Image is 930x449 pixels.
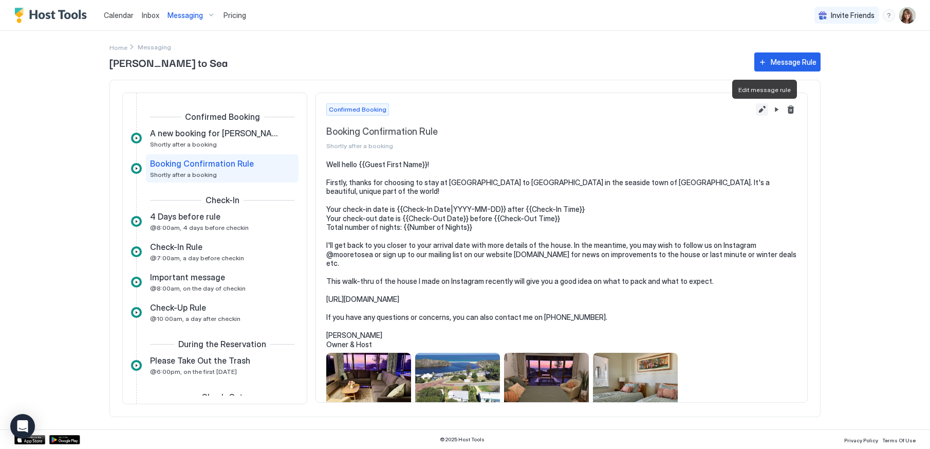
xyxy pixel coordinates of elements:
pre: Well hello {{Guest First Name}}! Firstly, thanks for choosing to stay at [GEOGRAPHIC_DATA] to [GE... [326,160,797,349]
div: View image [415,353,500,409]
span: Check-In [206,195,239,205]
span: Messaging [168,11,203,20]
span: Confirmed Booking [329,105,386,114]
a: Privacy Policy [844,434,878,445]
span: Check-Out [201,392,243,402]
span: © 2025 Host Tools [440,436,485,443]
div: View image [326,353,411,409]
a: Terms Of Use [882,434,916,445]
span: Breadcrumb [138,43,171,51]
span: Shortly after a booking [150,171,217,178]
span: Booking Confirmation Rule [326,126,752,138]
span: A new booking for [PERSON_NAME] to Sea! [150,128,278,138]
span: During the Reservation [178,339,266,349]
div: View image [593,353,678,409]
span: Calendar [104,11,134,20]
span: Shortly after a booking [326,142,752,150]
button: Message Rule [754,52,821,71]
span: Home [109,44,127,51]
div: View image [682,353,767,409]
span: Pricing [224,11,246,20]
span: Inbox [142,11,159,20]
div: Breadcrumb [109,42,127,52]
a: Calendar [104,10,134,21]
span: @8:00am, 4 days before checkin [150,224,249,231]
span: Booking Confirmation Rule [150,158,254,169]
a: Google Play Store [49,435,80,444]
span: Confirmed Booking [185,112,260,122]
div: Message Rule [771,57,816,67]
span: @7:00am, a day before checkin [150,254,244,262]
span: Important message [150,272,225,282]
span: Invite Friends [831,11,875,20]
span: Privacy Policy [844,437,878,443]
div: Open Intercom Messenger [10,414,35,439]
div: User profile [899,7,916,24]
span: Edit message rule [738,86,791,94]
span: @10:00am, a day after checkin [150,315,240,322]
div: menu [883,9,895,22]
span: [PERSON_NAME] to Sea [109,55,744,70]
span: @6:00pm, on the first [DATE] [150,368,237,375]
div: View image [504,353,589,409]
a: Home [109,42,127,52]
button: Edit message rule [756,103,768,116]
span: Shortly after a booking [150,140,217,148]
a: App Store [14,435,45,444]
a: Host Tools Logo [14,8,91,23]
button: Pause Message Rule [770,103,783,116]
span: Check-In Rule [150,242,202,252]
span: Check-Up Rule [150,302,206,313]
button: Delete message rule [785,103,797,116]
span: 4 Days before rule [150,211,220,222]
span: Terms Of Use [882,437,916,443]
span: Please Take Out the Trash [150,355,250,366]
span: @8:00am, on the day of checkin [150,284,246,292]
a: Inbox [142,10,159,21]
